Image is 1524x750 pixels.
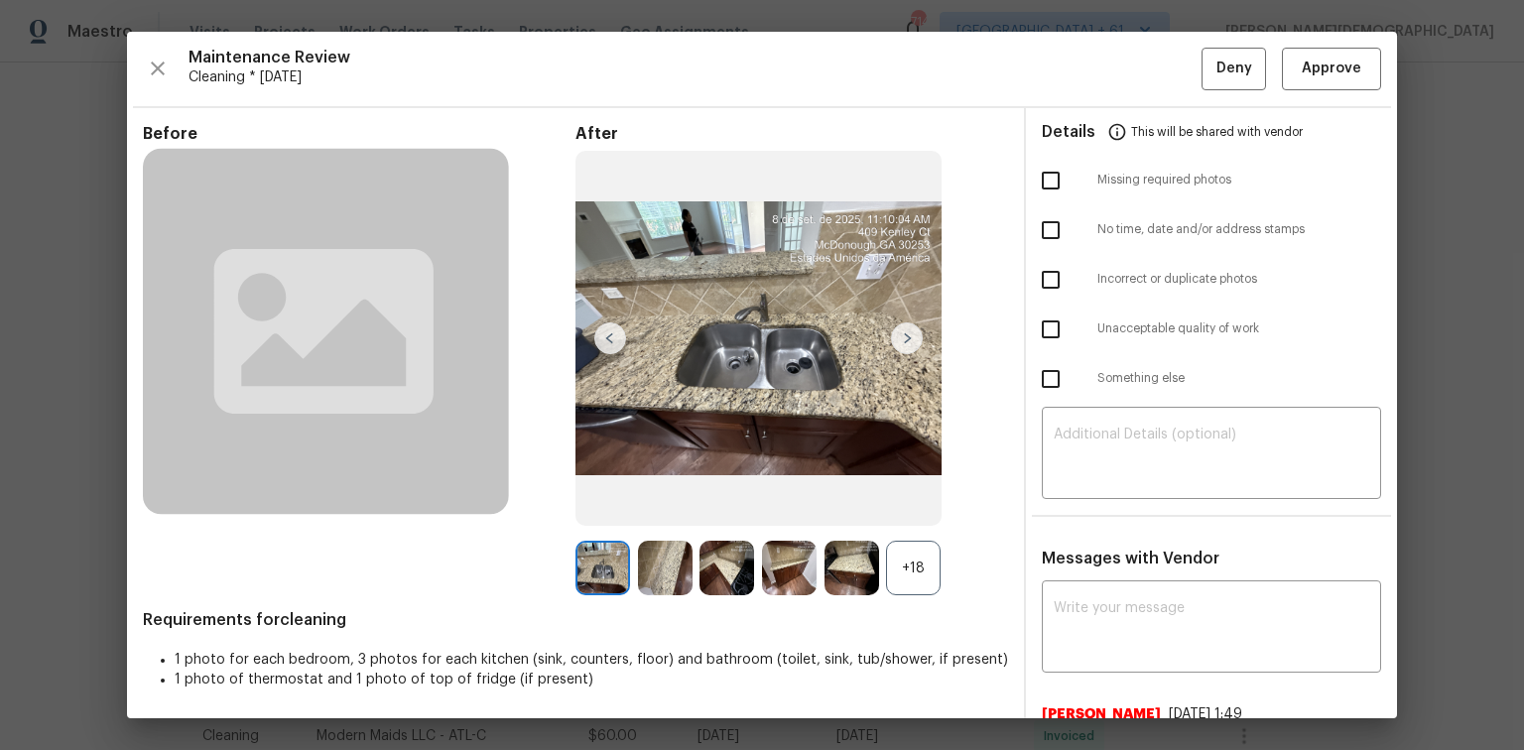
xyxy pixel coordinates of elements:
[189,67,1202,87] span: Cleaning * [DATE]
[1026,354,1397,404] div: Something else
[175,650,1008,670] li: 1 photo for each bedroom, 3 photos for each kitchen (sink, counters, floor) and bathroom (toilet,...
[1097,320,1381,337] span: Unacceptable quality of work
[189,48,1202,67] span: Maintenance Review
[1131,108,1303,156] span: This will be shared with vendor
[886,541,941,595] div: +18
[575,124,1008,144] span: After
[1216,57,1252,81] span: Deny
[1042,108,1095,156] span: Details
[175,670,1008,689] li: 1 photo of thermostat and 1 photo of top of fridge (if present)
[1026,305,1397,354] div: Unacceptable quality of work
[1026,205,1397,255] div: No time, date and/or address stamps
[1042,551,1219,566] span: Messages with Vendor
[1026,156,1397,205] div: Missing required photos
[1097,271,1381,288] span: Incorrect or duplicate photos
[1202,48,1266,90] button: Deny
[891,322,923,354] img: right-chevron-button-url
[1282,48,1381,90] button: Approve
[143,610,1008,630] span: Requirements for cleaning
[1026,255,1397,305] div: Incorrect or duplicate photos
[1042,704,1161,724] span: [PERSON_NAME]
[143,124,575,144] span: Before
[1302,57,1361,81] span: Approve
[1169,707,1242,721] span: [DATE] 1:49
[1097,221,1381,238] span: No time, date and/or address stamps
[594,322,626,354] img: left-chevron-button-url
[1097,370,1381,387] span: Something else
[1097,172,1381,188] span: Missing required photos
